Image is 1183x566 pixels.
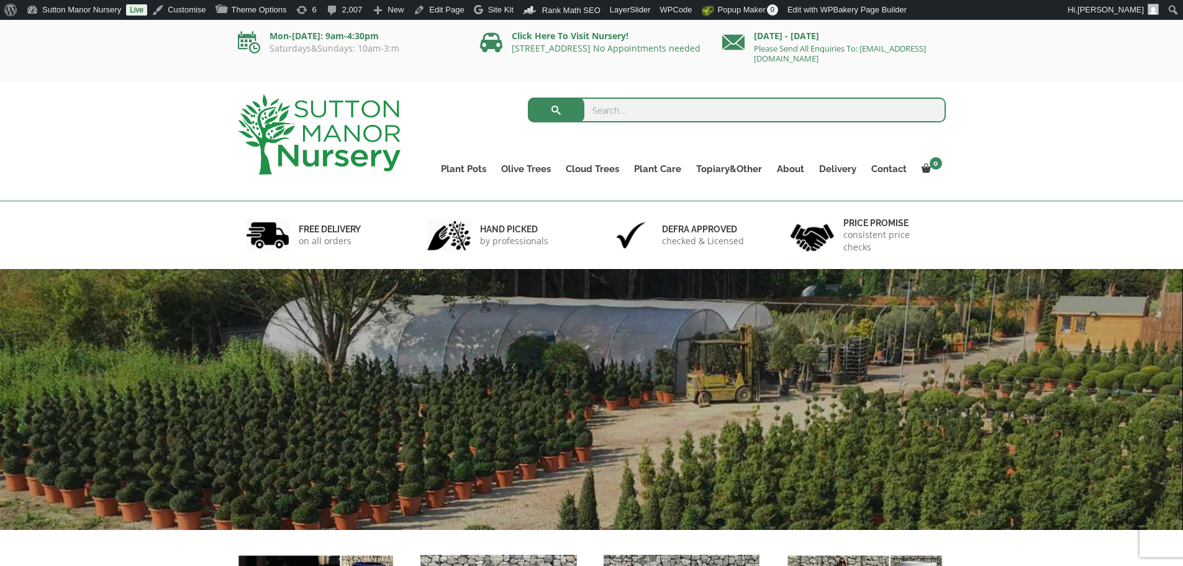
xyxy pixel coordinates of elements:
[433,160,494,178] a: Plant Pots
[914,160,946,178] a: 0
[791,216,834,254] img: 4.jpg
[480,235,548,247] p: by professionals
[512,42,700,54] a: [STREET_ADDRESS] No Appointments needed
[754,43,926,64] a: Please Send All Enquiries To: [EMAIL_ADDRESS][DOMAIN_NAME]
[864,160,914,178] a: Contact
[558,160,627,178] a: Cloud Trees
[427,219,471,251] img: 2.jpg
[299,235,361,247] p: on all orders
[542,6,601,15] span: Rank Math SEO
[843,229,938,253] p: consistent price checks
[480,224,548,235] h6: hand picked
[1077,5,1144,14] span: [PERSON_NAME]
[812,160,864,178] a: Delivery
[662,235,744,247] p: checked & Licensed
[512,30,628,42] a: Click Here To Visit Nursery!
[627,160,689,178] a: Plant Care
[299,224,361,235] h6: FREE DELIVERY
[528,98,946,122] input: Search...
[494,160,558,178] a: Olive Trees
[843,217,938,229] h6: Price promise
[238,43,461,53] p: Saturdays&Sundays: 10am-3:m
[662,224,744,235] h6: Defra approved
[238,94,401,175] img: logo
[769,160,812,178] a: About
[488,5,514,14] span: Site Kit
[689,160,769,178] a: Topiary&Other
[246,219,289,251] img: 1.jpg
[609,219,653,251] img: 3.jpg
[238,29,461,43] p: Mon-[DATE]: 9am-4:30pm
[930,157,942,170] span: 0
[126,4,147,16] a: Live
[767,4,778,16] span: 0
[722,29,946,43] p: [DATE] - [DATE]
